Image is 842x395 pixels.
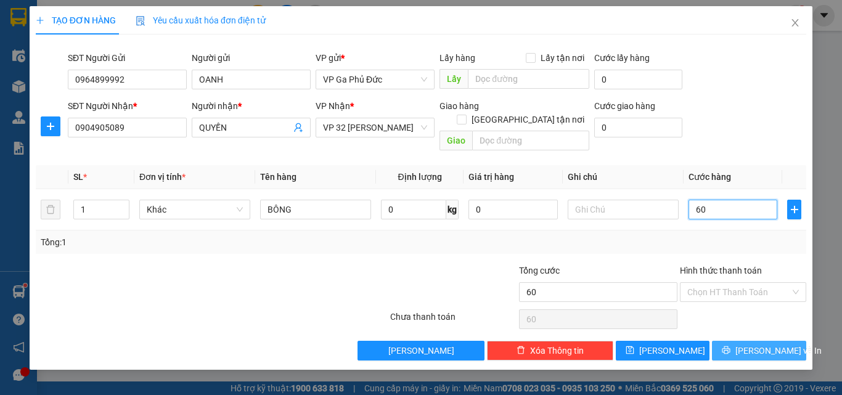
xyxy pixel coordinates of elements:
[680,266,762,275] label: Hình thức thanh toán
[519,266,560,275] span: Tổng cước
[530,344,584,357] span: Xóa Thông tin
[735,344,822,357] span: [PERSON_NAME] và In
[439,53,475,63] span: Lấy hàng
[472,131,589,150] input: Dọc đường
[41,121,60,131] span: plus
[439,131,472,150] span: Giao
[568,200,679,219] input: Ghi Chú
[788,205,801,214] span: plus
[468,69,589,89] input: Dọc đường
[712,341,806,360] button: printer[PERSON_NAME] và In
[517,346,525,356] span: delete
[594,53,650,63] label: Cước lấy hàng
[316,51,435,65] div: VP gửi
[358,341,484,360] button: [PERSON_NAME]
[68,51,187,65] div: SĐT Người Gửi
[41,116,60,136] button: plus
[689,172,731,182] span: Cước hàng
[594,101,655,111] label: Cước giao hàng
[150,14,481,48] b: Công ty TNHH Trọng Hiếu Phú Thọ - Nam Cường Limousine
[260,172,296,182] span: Tên hàng
[323,70,427,89] span: VP Ga Phủ Đức
[136,15,266,25] span: Yêu cầu xuất hóa đơn điện tử
[41,235,326,249] div: Tổng: 1
[68,99,187,113] div: SĐT Người Nhận
[467,113,589,126] span: [GEOGRAPHIC_DATA] tận nơi
[778,6,812,41] button: Close
[388,344,454,357] span: [PERSON_NAME]
[36,16,44,25] span: plus
[36,15,116,25] span: TẠO ĐƠN HÀNG
[787,200,801,219] button: plus
[260,200,371,219] input: VD: Bàn, Ghế
[41,200,60,219] button: delete
[468,172,514,182] span: Giá trị hàng
[136,16,145,26] img: icon
[115,52,515,67] li: Số nhà [STREET_ADDRESS][PERSON_NAME]
[192,51,311,65] div: Người gửi
[594,70,682,89] input: Cước lấy hàng
[487,341,613,360] button: deleteXóa Thông tin
[563,165,684,189] th: Ghi chú
[639,344,705,357] span: [PERSON_NAME]
[323,118,427,137] span: VP 32 Mạc Thái Tổ
[73,172,83,182] span: SL
[139,172,186,182] span: Đơn vị tính
[536,51,589,65] span: Lấy tận nơi
[626,346,634,356] span: save
[115,67,515,83] li: Hotline: 1900400028
[439,69,468,89] span: Lấy
[439,101,479,111] span: Giao hàng
[468,200,557,219] input: 0
[594,118,682,137] input: Cước giao hàng
[389,310,518,332] div: Chưa thanh toán
[192,99,311,113] div: Người nhận
[398,172,441,182] span: Định lượng
[293,123,303,132] span: user-add
[147,200,243,219] span: Khác
[446,200,459,219] span: kg
[316,101,350,111] span: VP Nhận
[616,341,710,360] button: save[PERSON_NAME]
[790,18,800,28] span: close
[722,346,730,356] span: printer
